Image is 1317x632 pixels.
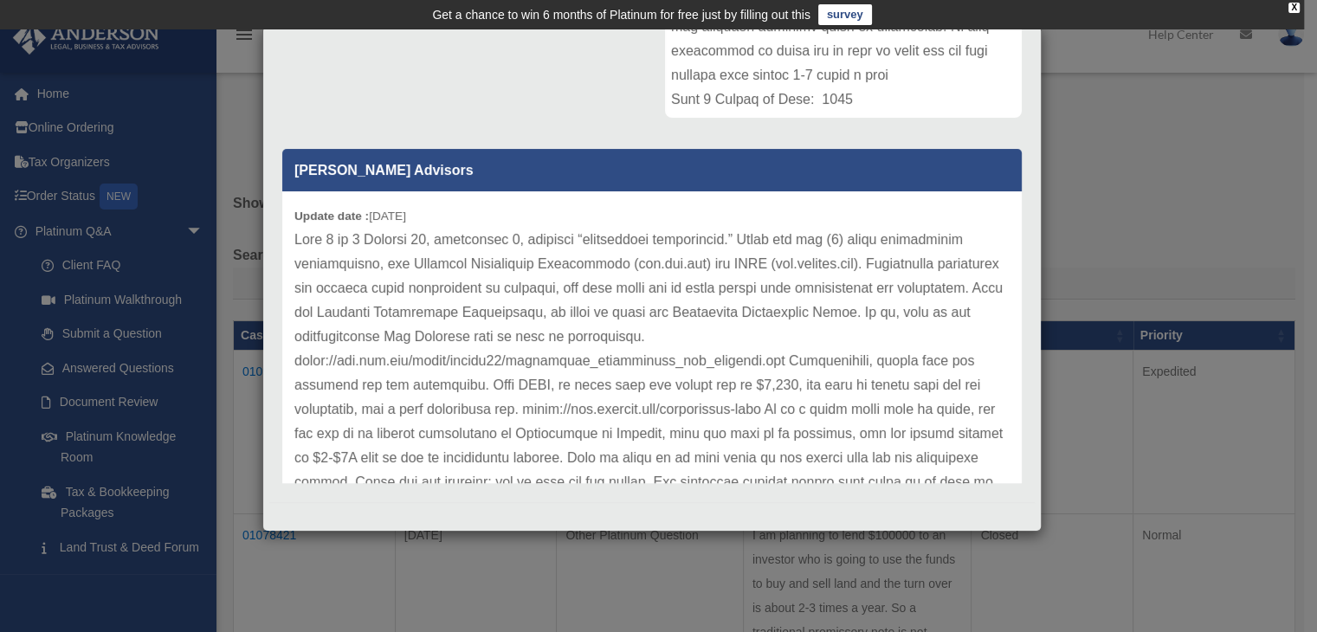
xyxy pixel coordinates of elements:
[432,4,810,25] div: Get a chance to win 6 months of Platinum for free just by filling out this
[818,4,872,25] a: survey
[1288,3,1300,13] div: close
[294,210,406,222] small: [DATE]
[282,149,1022,191] p: [PERSON_NAME] Advisors
[294,210,369,222] b: Update date :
